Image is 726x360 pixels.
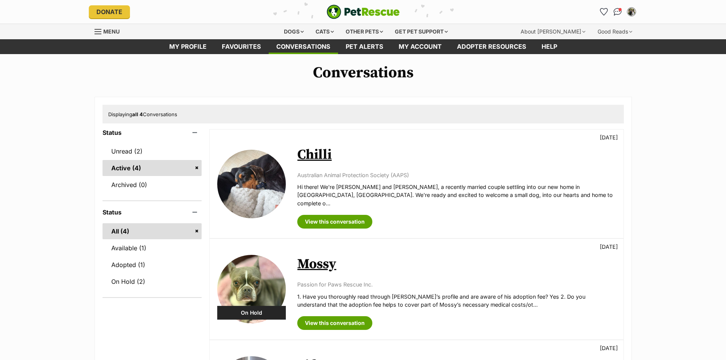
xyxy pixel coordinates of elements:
[600,344,618,352] p: [DATE]
[592,24,638,39] div: Good Reads
[515,24,591,39] div: About [PERSON_NAME]
[598,6,610,18] a: Favourites
[600,243,618,251] p: [DATE]
[297,293,615,309] p: 1. Have you thoroughly read through [PERSON_NAME]’s profile and are aware of his adoption fee? Ye...
[103,257,202,273] a: Adopted (1)
[598,6,638,18] ul: Account quick links
[310,24,339,39] div: Cats
[297,256,336,273] a: Mossy
[103,28,120,35] span: Menu
[297,183,615,207] p: Hi there! We're [PERSON_NAME] and [PERSON_NAME], a recently married couple settling into our new ...
[217,306,286,320] div: On Hold
[389,24,453,39] div: Get pet support
[103,177,202,193] a: Archived (0)
[327,5,400,19] img: logo-e224e6f780fb5917bec1dbf3a21bbac754714ae5b6737aabdf751b685950b380.svg
[612,6,624,18] a: Conversations
[89,5,130,18] a: Donate
[132,111,143,117] strong: all 4
[391,39,449,54] a: My account
[103,209,202,216] header: Status
[103,143,202,159] a: Unread (2)
[269,39,338,54] a: conversations
[534,39,565,54] a: Help
[95,24,125,38] a: Menu
[108,111,177,117] span: Displaying Conversations
[600,133,618,141] p: [DATE]
[297,146,332,163] a: Chilli
[449,39,534,54] a: Adopter resources
[338,39,391,54] a: Pet alerts
[297,316,372,330] a: View this conversation
[297,171,615,179] p: Australian Animal Protection Society (AAPS)
[162,39,214,54] a: My profile
[625,6,638,18] button: My account
[217,150,286,218] img: Chilli
[340,24,388,39] div: Other pets
[103,223,202,239] a: All (4)
[279,24,309,39] div: Dogs
[297,280,615,288] p: Passion for Paws Rescue Inc.
[628,8,635,16] img: Trang Do profile pic
[103,240,202,256] a: Available (1)
[103,160,202,176] a: Active (4)
[103,129,202,136] header: Status
[217,255,286,323] img: Mossy
[214,39,269,54] a: Favourites
[327,5,400,19] a: PetRescue
[297,215,372,229] a: View this conversation
[614,8,622,16] img: chat-41dd97257d64d25036548639549fe6c8038ab92f7586957e7f3b1b290dea8141.svg
[103,274,202,290] a: On Hold (2)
